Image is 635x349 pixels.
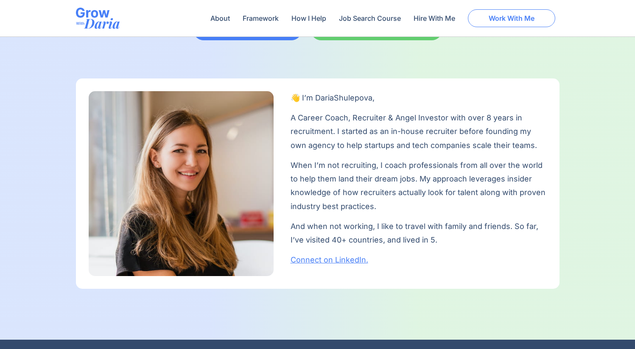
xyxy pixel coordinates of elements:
a: How I Help [287,8,330,28]
a: Connect on LinkedIn. [291,255,368,264]
a: Work With Me [468,9,555,27]
p: And when not working, I like to travel with family and friends. So far, I’ve visited 40+ countrie... [291,220,547,247]
span: , [372,93,375,102]
span: 👋 I’m Daria [291,93,334,102]
span: Work With Me [489,15,534,22]
a: Framework [238,8,283,28]
p: When I’m not recruiting, I coach professionals from all over the world to help them land their dr... [291,159,547,214]
a: Job Search Course [335,8,405,28]
a: Hire With Me [409,8,459,28]
p: A Career Coach, Recruiter & Angel Investor with over 8 years in recruitment. I started as an in-h... [291,111,547,152]
nav: Menu [206,8,459,28]
p: Shulepova [291,91,547,105]
a: About [206,8,234,28]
